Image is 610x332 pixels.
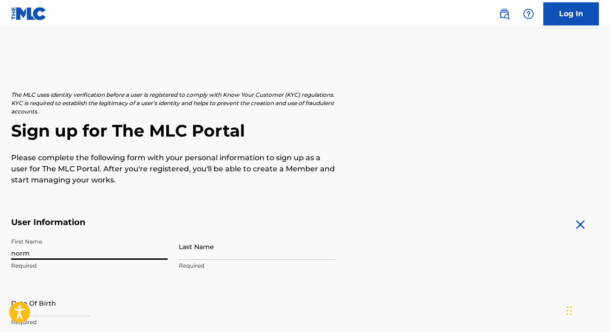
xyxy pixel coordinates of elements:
[11,120,599,141] h2: Sign up for The MLC Portal
[11,7,47,20] img: MLC Logo
[11,217,335,228] h5: User Information
[564,288,610,332] iframe: Chat Widget
[543,2,599,25] a: Log In
[11,91,335,116] p: The MLC uses identity verification before a user is registered to comply with Know Your Customer ...
[573,217,588,232] img: close
[519,5,538,23] div: Help
[566,297,572,325] div: Drag
[11,152,335,186] p: Please complete the following form with your personal information to sign up as a user for The ML...
[11,318,168,326] p: Required
[495,5,514,23] a: Public Search
[499,8,510,19] img: search
[179,262,335,270] p: Required
[523,8,534,19] img: help
[11,262,168,270] p: Required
